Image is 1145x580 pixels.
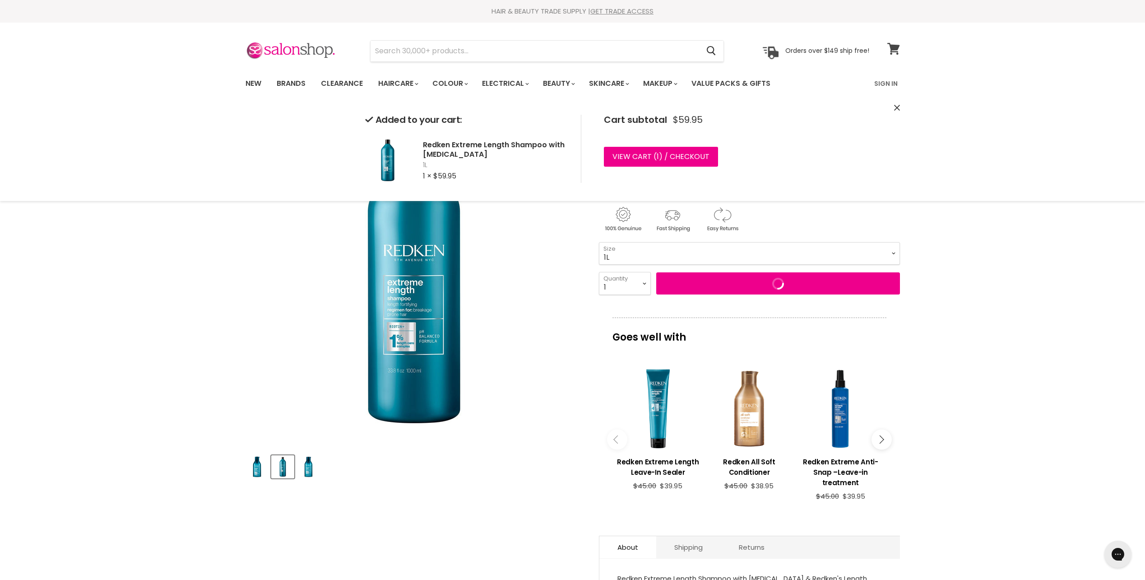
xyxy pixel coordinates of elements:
a: Colour [426,74,473,93]
p: Orders over $149 ship free! [785,47,869,55]
span: $39.95 [660,481,682,491]
h3: Redken Extreme Anti-Snap –Leave-in treatment [799,457,881,488]
a: Sign In [869,74,903,93]
a: GET TRADE ACCESS [590,6,654,16]
img: shipping.gif [649,206,696,233]
a: Haircare [371,74,424,93]
a: View product:Redken Extreme Length Leave-In Sealer [617,450,699,482]
span: 1 [657,151,659,162]
span: $59.95 [673,115,703,125]
img: Redken Extreme Length Shampoo with Biotin [246,456,268,477]
h3: Redken Extreme Length Leave-In Sealer [617,457,699,477]
a: Clearance [314,74,370,93]
button: Redken Extreme Length Shampoo with Biotin [246,455,269,478]
img: Redken Extreme Length Shampoo with Biotin [365,138,410,183]
a: Value Packs & Gifts [685,74,777,93]
div: Product thumbnails [244,453,584,478]
span: $59.95 [433,171,456,181]
img: returns.gif [698,206,746,233]
span: 1L [423,161,566,170]
a: Electrical [475,74,534,93]
button: Close [894,103,900,113]
span: $38.95 [751,481,774,491]
a: Brands [270,74,312,93]
a: View cart (1) / Checkout [604,147,718,167]
div: Redken Extreme Length Shampoo with Biotin image. Click or Scroll to Zoom. [246,109,583,447]
a: Skincare [582,74,635,93]
button: Search [700,41,723,61]
button: Redken Extreme Length Shampoo with Biotin [271,455,294,478]
h3: Redken All Soft Conditioner [708,457,790,477]
span: Cart subtotal [604,113,667,126]
img: genuine.gif [599,206,647,233]
input: Search [371,41,700,61]
a: Shipping [656,536,721,558]
h2: Redken Extreme Length Shampoo with [MEDICAL_DATA] [423,140,566,159]
a: Returns [721,536,783,558]
a: Beauty [536,74,580,93]
iframe: Gorgias live chat messenger [1100,538,1136,571]
ul: Main menu [239,70,823,97]
h2: Added to your cart: [365,115,566,125]
a: New [239,74,268,93]
a: View product:Redken All Soft Conditioner [708,450,790,482]
span: 1 × [423,171,431,181]
a: View product:Redken Extreme Anti-Snap –Leave-in treatment [799,450,881,492]
img: Redken Extreme Length Shampoo with Biotin [298,456,319,477]
img: Redken Extreme Length Shampoo with Biotin [272,456,293,477]
a: About [599,536,656,558]
img: Redken Extreme Length Shampoo with Biotin [256,120,572,436]
nav: Main [234,70,911,97]
span: $45.00 [633,481,656,491]
div: HAIR & BEAUTY TRADE SUPPLY | [234,7,911,16]
form: Product [370,40,724,62]
span: $39.95 [843,491,865,501]
a: Makeup [636,74,683,93]
select: Quantity [599,272,651,295]
span: $45.00 [724,481,747,491]
button: Redken Extreme Length Shampoo with Biotin [297,455,320,478]
span: $45.00 [816,491,839,501]
p: Goes well with [612,318,886,347]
